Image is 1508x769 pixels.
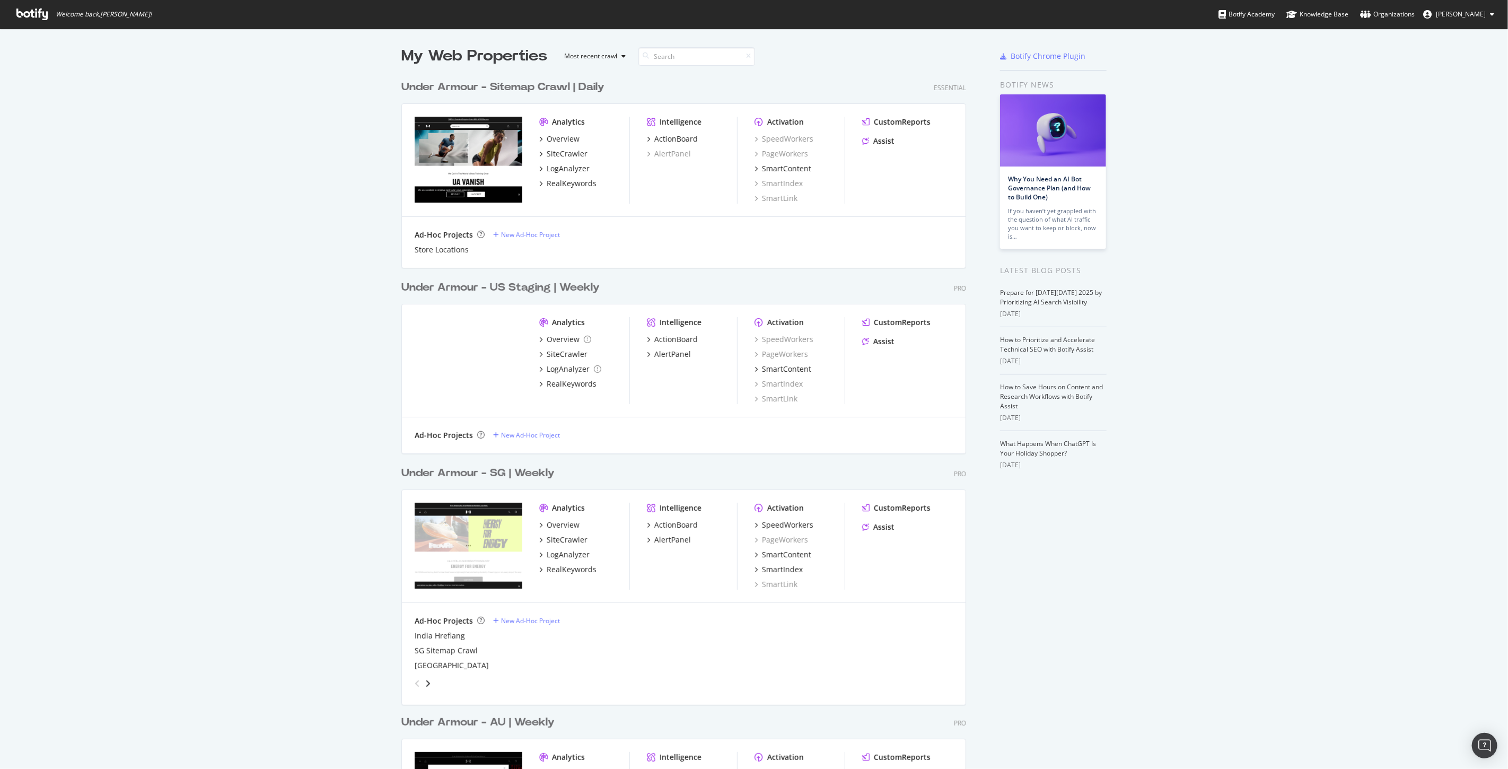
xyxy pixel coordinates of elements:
[755,364,811,374] a: SmartContent
[539,549,590,560] a: LogAnalyzer
[539,564,597,575] a: RealKeywords
[638,47,755,66] input: Search
[501,616,560,625] div: New Ad-Hoc Project
[539,148,588,159] a: SiteCrawler
[547,178,597,189] div: RealKeywords
[415,230,473,240] div: Ad-Hoc Projects
[1436,10,1486,19] span: David Drey
[1000,413,1107,423] div: [DATE]
[762,564,803,575] div: SmartIndex
[1000,94,1106,167] img: Why You Need an AI Bot Governance Plan (and How to Build One)
[547,549,590,560] div: LogAnalyzer
[547,379,597,389] div: RealKeywords
[539,334,591,345] a: Overview
[767,117,804,127] div: Activation
[401,280,600,295] div: Under Armour - US Staging | Weekly
[415,503,522,589] img: underarmour.com.sg
[767,317,804,328] div: Activation
[1415,6,1503,23] button: [PERSON_NAME]
[493,616,560,625] a: New Ad-Hoc Project
[415,645,478,656] a: SG Sitemap Crawl
[954,469,966,478] div: Pro
[401,280,604,295] a: Under Armour - US Staging | Weekly
[647,334,698,345] a: ActionBoard
[647,148,691,159] a: AlertPanel
[654,520,698,530] div: ActionBoard
[874,117,931,127] div: CustomReports
[552,752,585,763] div: Analytics
[755,520,813,530] a: SpeedWorkers
[755,549,811,560] a: SmartContent
[547,535,588,545] div: SiteCrawler
[547,148,588,159] div: SiteCrawler
[1472,733,1497,758] div: Open Intercom Messenger
[410,675,424,692] div: angle-left
[767,752,804,763] div: Activation
[552,503,585,513] div: Analytics
[547,349,588,360] div: SiteCrawler
[1000,51,1085,62] a: Botify Chrome Plugin
[862,317,931,328] a: CustomReports
[493,230,560,239] a: New Ad-Hoc Project
[552,317,585,328] div: Analytics
[762,163,811,174] div: SmartContent
[862,336,895,347] a: Assist
[654,334,698,345] div: ActionBoard
[539,535,588,545] a: SiteCrawler
[862,503,931,513] a: CustomReports
[1000,265,1107,276] div: Latest Blog Posts
[539,163,590,174] a: LogAnalyzer
[401,46,547,67] div: My Web Properties
[539,520,580,530] a: Overview
[755,148,808,159] a: PageWorkers
[547,564,597,575] div: RealKeywords
[1000,335,1095,354] a: How to Prioritize and Accelerate Technical SEO with Botify Assist
[647,535,691,545] a: AlertPanel
[755,193,797,204] a: SmartLink
[401,80,609,95] a: Under Armour - Sitemap Crawl | Daily
[501,230,560,239] div: New Ad-Hoc Project
[1008,207,1098,241] div: If you haven’t yet grappled with the question of what AI traffic you want to keep or block, now is…
[401,80,604,95] div: Under Armour - Sitemap Crawl | Daily
[862,752,931,763] a: CustomReports
[954,284,966,293] div: Pro
[401,715,555,730] div: Under Armour - AU | Weekly
[755,134,813,144] a: SpeedWorkers
[547,364,590,374] div: LogAnalyzer
[501,431,560,440] div: New Ad-Hoc Project
[755,178,803,189] a: SmartIndex
[862,117,931,127] a: CustomReports
[556,48,630,65] button: Most recent crawl
[873,522,895,532] div: Assist
[755,163,811,174] a: SmartContent
[862,522,895,532] a: Assist
[401,466,559,481] a: Under Armour - SG | Weekly
[539,134,580,144] a: Overview
[415,117,522,203] img: underarmoursitemapcrawl.com
[564,53,617,59] div: Most recent crawl
[660,317,702,328] div: Intelligence
[415,660,489,671] a: [GEOGRAPHIC_DATA]
[660,503,702,513] div: Intelligence
[862,136,895,146] a: Assist
[547,520,580,530] div: Overview
[874,317,931,328] div: CustomReports
[755,379,803,389] div: SmartIndex
[755,349,808,360] a: PageWorkers
[755,535,808,545] a: PageWorkers
[660,752,702,763] div: Intelligence
[547,163,590,174] div: LogAnalyzer
[547,134,580,144] div: Overview
[1000,79,1107,91] div: Botify news
[755,394,797,404] a: SmartLink
[1286,9,1348,20] div: Knowledge Base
